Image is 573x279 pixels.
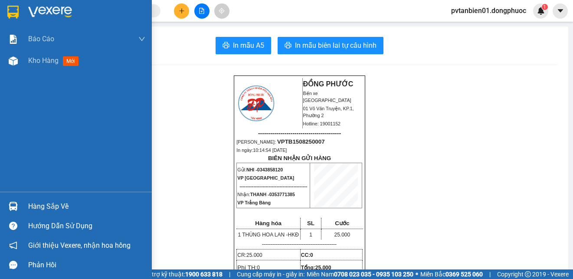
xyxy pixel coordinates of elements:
[236,148,287,153] span: In ngày:
[285,42,291,50] span: printer
[301,265,331,271] span: Tổng:
[334,232,350,238] span: 25.000
[309,232,312,238] span: 1
[301,252,313,258] strong: CC:
[416,272,418,276] span: ⚪️
[229,269,230,279] span: |
[334,271,413,278] strong: 0708 023 035 - 0935 103 250
[28,200,145,213] div: Hàng sắp về
[9,222,17,230] span: question-circle
[9,261,17,269] span: message
[237,269,305,279] span: Cung cấp máy in - giấy in:
[237,192,295,197] span: Nhận:
[9,241,17,249] span: notification
[246,252,262,258] span: 25.000
[268,155,331,161] strong: BIÊN NHẬN GỬI HÀNG
[194,3,210,19] button: file-add
[185,271,223,278] strong: 1900 633 818
[9,56,18,66] img: warehouse-icon
[237,167,283,172] span: Gửi:
[28,33,54,44] span: Báo cáo
[28,259,145,272] div: Phản hồi
[295,40,377,51] span: In mẫu biên lai tự cấu hình
[28,220,145,233] div: Hướng dẫn sử dụng
[7,6,19,19] img: logo-vxr
[237,252,262,258] span: CR:
[223,42,229,50] span: printer
[445,271,483,278] strong: 0369 525 060
[237,175,294,181] span: VP [GEOGRAPHIC_DATA]
[9,35,18,44] img: solution-icon
[444,5,533,16] span: pvtanbien01.dongphuoc
[307,220,314,226] span: SL
[214,3,229,19] button: aim
[237,264,260,271] span: Phí TH:
[553,3,568,19] button: caret-down
[233,40,264,51] span: In mẫu A5
[310,252,313,258] span: 0
[174,3,189,19] button: plus
[335,220,349,226] span: Cước
[258,130,341,137] span: -----------------------------------------
[420,269,483,279] span: Miền Bắc
[138,36,145,43] span: down
[237,200,271,205] span: VP Trảng Bàng
[143,269,223,279] span: Hỗ trợ kỹ thuật:
[179,8,185,14] span: plus
[489,269,491,279] span: |
[63,56,79,66] span: mới
[303,121,341,126] span: Hotline: 19001152
[525,271,531,277] span: copyright
[219,8,225,14] span: aim
[303,80,354,88] strong: ĐỒNG PHƯỚC
[238,232,298,238] span: 1 THÙNG HOA LAN -
[257,265,260,271] span: 0
[9,202,18,211] img: warehouse-icon
[307,269,413,279] span: Miền Nam
[257,167,283,172] span: 0343858120
[303,106,354,118] span: 01 Võ Văn Truyện, KP.1, Phường 2
[557,7,564,15] span: caret-down
[542,4,548,10] sup: 1
[269,192,295,197] span: 0353771385
[216,37,271,54] button: printerIn mẫu A5
[255,220,282,226] span: Hàng hóa
[303,91,351,103] span: Bến xe [GEOGRAPHIC_DATA]
[277,138,325,145] span: VPTB1508250007
[246,167,283,172] span: NHI -
[239,184,307,189] span: --------------------------------------------
[288,232,299,238] span: HKĐ
[236,241,362,248] p: -------------------------------------------
[250,192,295,197] span: THANH -
[28,56,59,65] span: Kho hàng
[537,7,545,15] img: icon-new-feature
[199,8,205,14] span: file-add
[543,4,546,10] span: 1
[253,148,287,153] span: 10:14:54 [DATE]
[315,265,331,271] span: 25.000
[237,84,275,122] img: logo
[236,139,324,144] span: [PERSON_NAME]:
[28,240,131,251] span: Giới thiệu Vexere, nhận hoa hồng
[278,37,383,54] button: printerIn mẫu biên lai tự cấu hình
